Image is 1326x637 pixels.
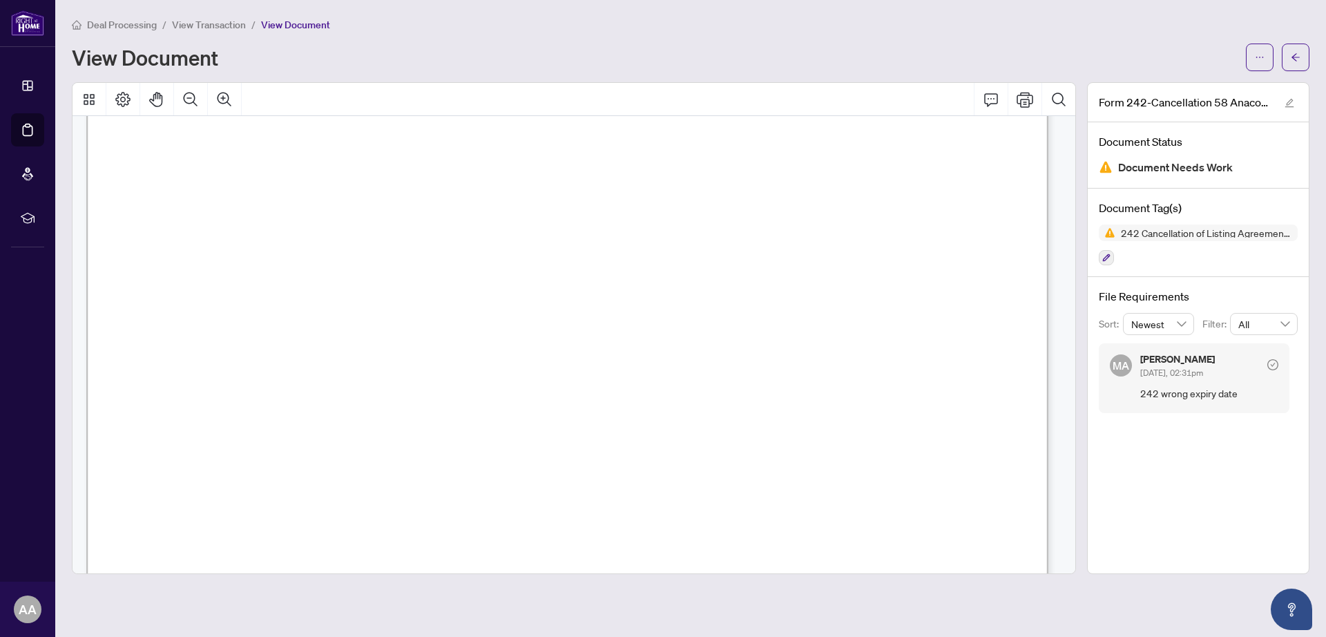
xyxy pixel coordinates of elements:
[1285,98,1294,108] span: edit
[11,10,44,36] img: logo
[1099,288,1298,305] h4: File Requirements
[1099,94,1271,111] span: Form 242-Cancellation 58 Anaconda.pdf
[1255,53,1265,62] span: ellipsis
[1099,200,1298,216] h4: Document Tag(s)
[19,600,37,619] span: AA
[1115,228,1298,238] span: 242 Cancellation of Listing Agreement - Authority to Offer for Sale
[1118,158,1233,177] span: Document Needs Work
[87,19,157,31] span: Deal Processing
[1099,160,1113,174] img: Document Status
[1099,225,1115,241] img: Status Icon
[261,19,330,31] span: View Document
[1267,359,1278,370] span: check-circle
[1271,589,1312,630] button: Open asap
[1113,357,1129,374] span: MA
[172,19,246,31] span: View Transaction
[1140,354,1215,364] h5: [PERSON_NAME]
[1140,368,1203,378] span: [DATE], 02:31pm
[1140,386,1278,401] span: 242 wrong expiry date
[1291,53,1300,62] span: arrow-left
[251,17,256,32] li: /
[72,20,81,30] span: home
[1099,133,1298,150] h4: Document Status
[1238,314,1289,334] span: All
[1099,316,1123,332] p: Sort:
[72,46,218,68] h1: View Document
[1202,316,1230,332] p: Filter:
[1131,314,1186,334] span: Newest
[162,17,166,32] li: /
